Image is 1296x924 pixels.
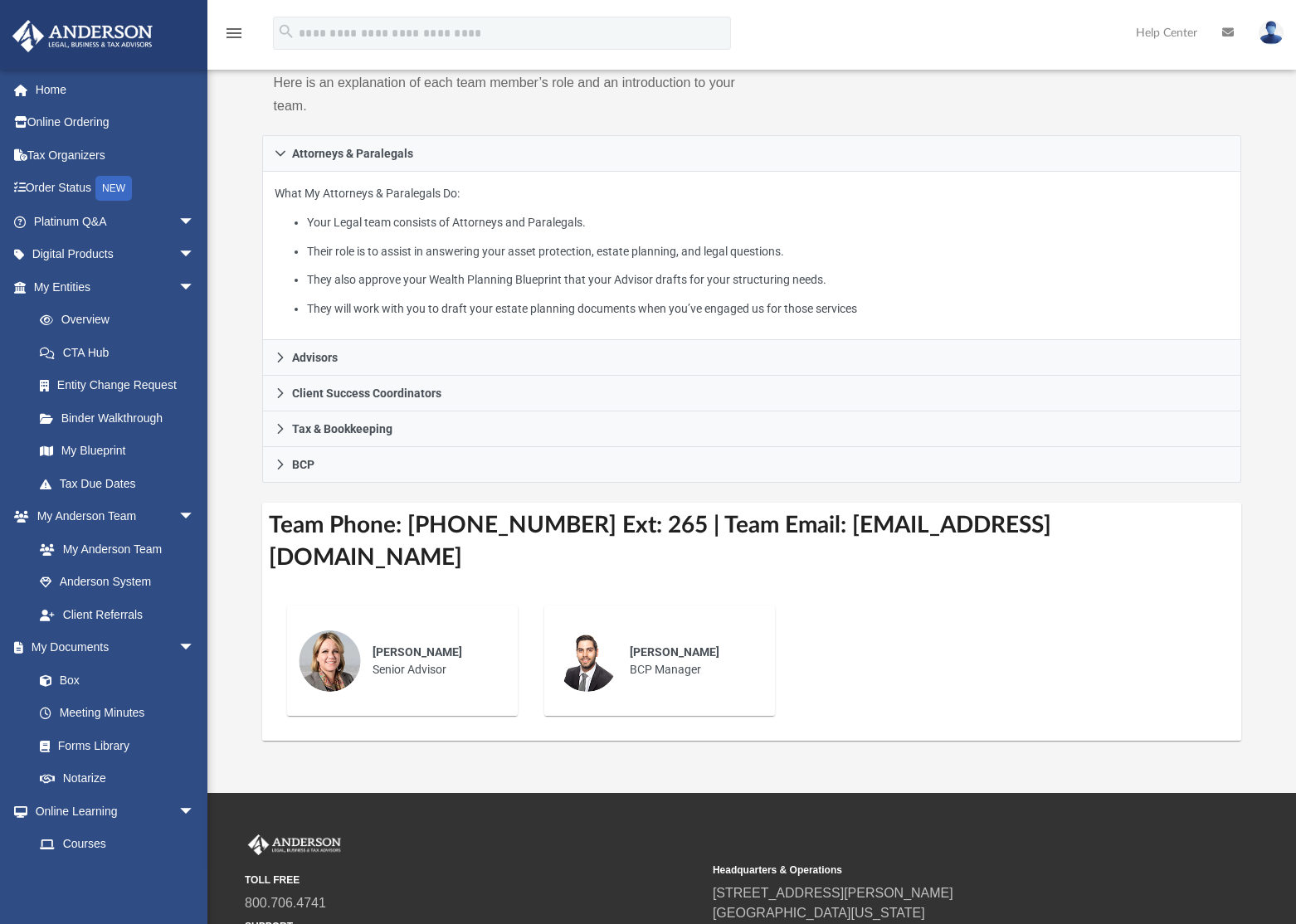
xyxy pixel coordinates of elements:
[12,73,220,106] a: Home
[262,135,1242,172] a: Attorneys & Paralegals
[292,423,392,435] span: Tax & Bookkeeping
[307,212,1230,233] li: Your Legal team consists of Attorneys and Paralegals.
[23,664,203,697] a: Box
[12,795,212,828] a: Online Learningarrow_drop_down
[224,23,244,43] i: menu
[23,336,220,369] a: CTA Hub
[23,729,203,762] a: Forms Library
[262,340,1242,376] a: Advisors
[23,697,212,730] a: Meeting Minutes
[274,71,740,118] p: Here is an explanation of each team member’s role and an introduction to your team.
[23,598,212,631] a: Client Referrals
[713,886,953,900] a: [STREET_ADDRESS][PERSON_NAME]
[12,631,212,664] a: My Documentsarrow_drop_down
[361,632,506,690] div: Senior Advisor
[618,632,763,690] div: BCP Manager
[275,183,1230,319] p: What My Attorneys & Paralegals Do:
[23,828,212,861] a: Courses
[307,299,1230,319] li: They will work with you to draft your estate planning documents when you’ve engaged us for those ...
[95,176,132,201] div: NEW
[630,645,719,659] span: [PERSON_NAME]
[178,795,212,829] span: arrow_drop_down
[292,459,314,470] span: BCP
[245,873,701,888] small: TOLL FREE
[373,645,462,659] span: [PERSON_NAME]
[277,22,295,41] i: search
[23,401,220,435] a: Binder Walkthrough
[12,238,220,271] a: Digital Productsarrow_drop_down
[23,533,203,566] a: My Anderson Team
[178,270,212,304] span: arrow_drop_down
[299,630,361,692] img: Senior Advisor Pic
[292,387,441,399] span: Client Success Coordinators
[245,834,344,856] img: Anderson Advisors Platinum Portal
[12,106,220,139] a: Online Ordering
[23,467,220,500] a: Tax Due Dates
[307,241,1230,262] li: Their role is to assist in answering your asset protection, estate planning, and legal questions.
[23,566,212,599] a: Anderson System
[178,500,212,534] span: arrow_drop_down
[12,500,212,533] a: My Anderson Teamarrow_drop_down
[713,863,1169,878] small: Headquarters & Operations
[178,205,212,239] span: arrow_drop_down
[262,503,1242,581] h3: Team Phone: [PHONE_NUMBER] Ext: 265 | Team Email: [EMAIL_ADDRESS][DOMAIN_NAME]
[7,20,158,52] img: Anderson Advisors Platinum Portal
[23,762,212,795] a: Notarize
[12,172,220,206] a: Order StatusNEW
[262,411,1242,447] a: Tax & Bookkeeping
[292,352,338,363] span: Advisors
[556,630,618,692] img: Bookkeeper Pic
[262,447,1242,483] a: BCP
[12,205,220,238] a: Platinum Q&Aarrow_drop_down
[292,148,413,159] span: Attorneys & Paralegals
[224,32,244,43] a: menu
[178,238,212,272] span: arrow_drop_down
[245,896,326,910] a: 800.706.4741
[262,376,1242,411] a: Client Success Coordinators
[307,270,1230,290] li: They also approve your Wealth Planning Blueprint that your Advisor drafts for your structuring ne...
[1259,21,1284,45] img: User Pic
[12,139,220,172] a: Tax Organizers
[23,304,220,337] a: Overview
[12,270,220,304] a: My Entitiesarrow_drop_down
[23,435,212,468] a: My Blueprint
[178,631,212,665] span: arrow_drop_down
[262,172,1242,340] div: Attorneys & Paralegals
[23,860,203,893] a: Video Training
[23,369,220,402] a: Entity Change Request
[713,906,925,920] a: [GEOGRAPHIC_DATA][US_STATE]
